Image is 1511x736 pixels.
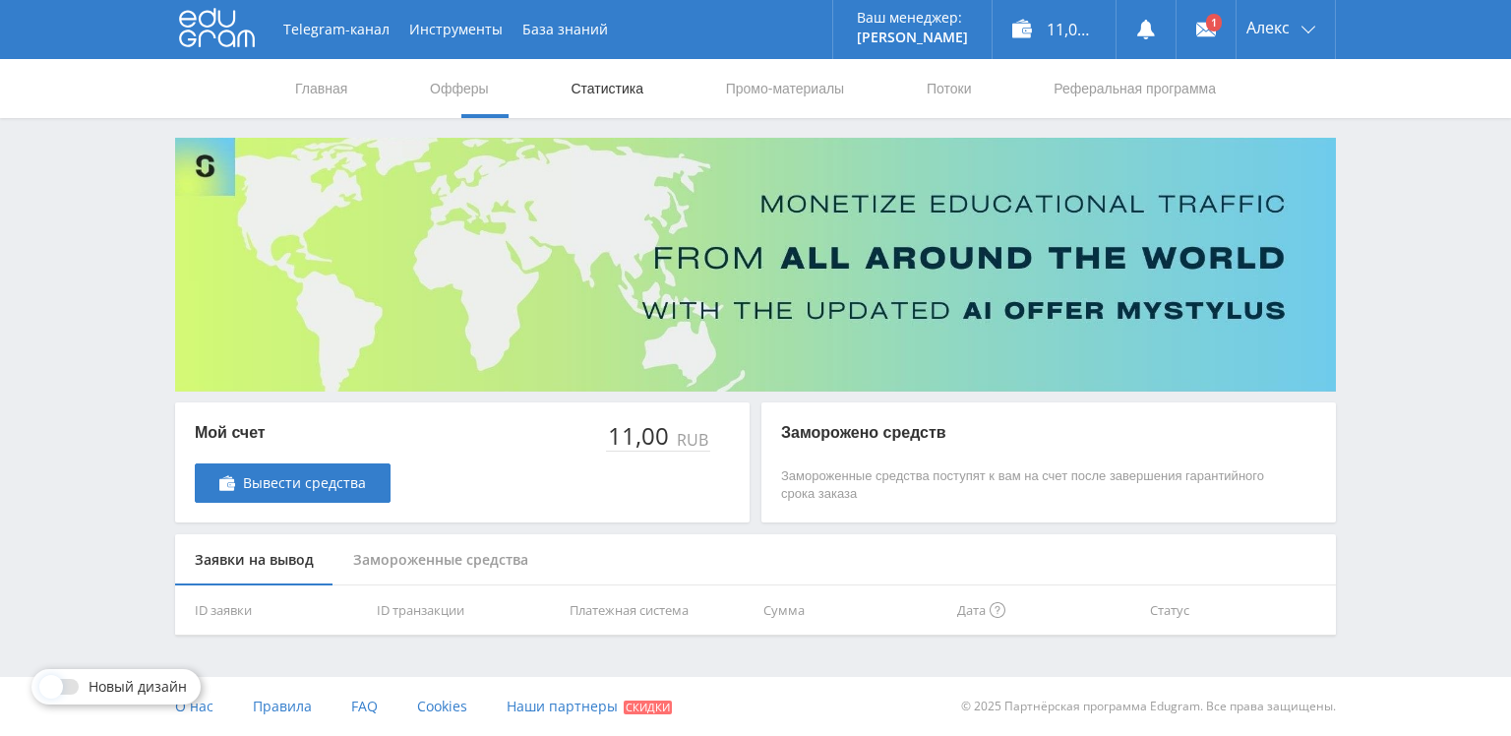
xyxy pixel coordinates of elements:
[507,697,618,715] span: Наши партнеры
[195,463,391,503] a: Вывести средства
[857,30,968,45] p: [PERSON_NAME]
[351,677,378,736] a: FAQ
[857,10,968,26] p: Ваш менеджер:
[89,679,187,695] span: Новый дизайн
[781,422,1277,444] p: Заморожено средств
[724,59,846,118] a: Промо-материалы
[175,697,213,715] span: О нас
[175,534,333,586] div: Заявки на вывод
[569,59,645,118] a: Статистика
[781,467,1277,503] p: Замороженные средства поступят к вам на счет после завершения гарантийного срока заказа
[673,431,710,449] div: RUB
[175,677,213,736] a: О нас
[369,585,563,636] th: ID транзакции
[243,475,366,491] span: Вывести средства
[1142,585,1336,636] th: Статус
[1246,20,1290,35] span: Алекс
[195,422,391,444] p: Мой счет
[253,697,312,715] span: Правила
[351,697,378,715] span: FAQ
[417,677,467,736] a: Cookies
[755,585,949,636] th: Сумма
[428,59,491,118] a: Офферы
[253,677,312,736] a: Правила
[624,701,672,714] span: Скидки
[507,677,672,736] a: Наши партнеры Скидки
[175,585,369,636] th: ID заявки
[949,585,1143,636] th: Дата
[1052,59,1218,118] a: Реферальная программа
[333,534,548,586] div: Замороженные средства
[925,59,974,118] a: Потоки
[562,585,755,636] th: Платежная система
[765,677,1336,736] div: © 2025 Партнёрская программа Edugram. Все права защищены.
[175,138,1336,392] img: Banner
[293,59,349,118] a: Главная
[417,697,467,715] span: Cookies
[606,422,673,450] div: 11,00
